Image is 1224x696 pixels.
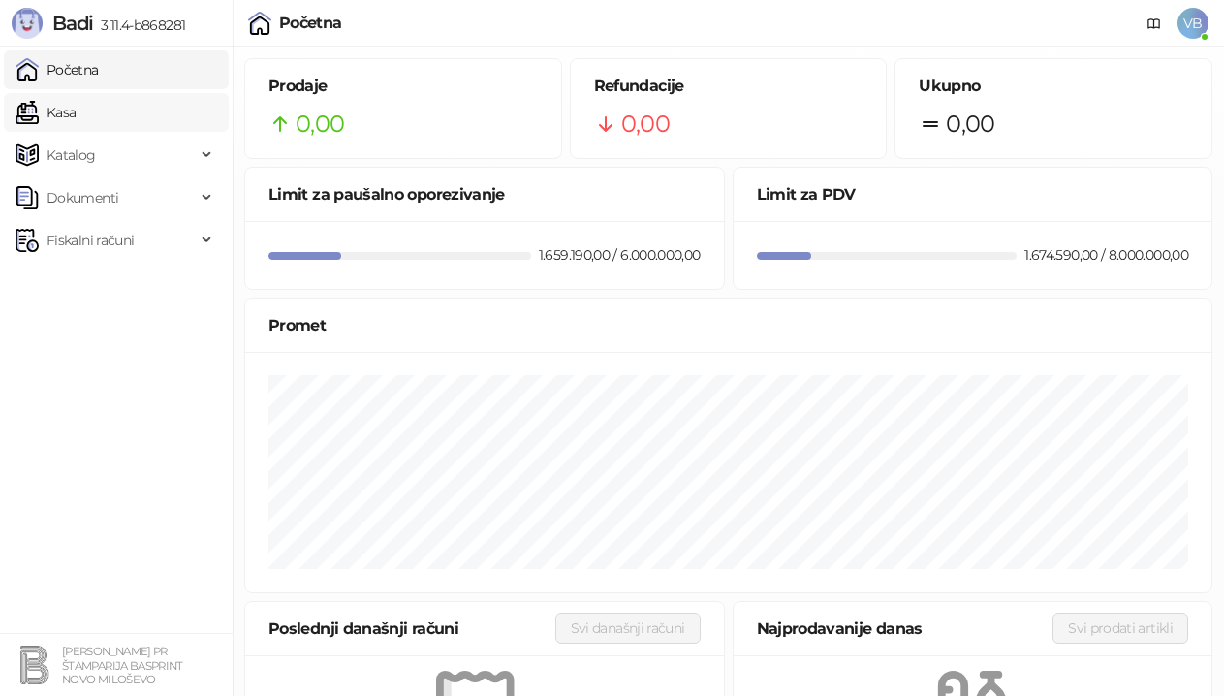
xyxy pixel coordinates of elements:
[1052,613,1188,644] button: Svi prodati artikli
[296,106,344,142] span: 0,00
[268,182,701,206] div: Limit za paušalno oporezivanje
[621,106,670,142] span: 0,00
[279,16,342,31] div: Početna
[93,16,185,34] span: 3.11.4-b868281
[47,136,96,174] span: Katalog
[62,645,183,686] small: [PERSON_NAME] PR ŠTAMPARIJA BASPRINT NOVO MILOŠEVO
[12,8,43,39] img: Logo
[594,75,863,98] h5: Refundacije
[757,617,1053,641] div: Najprodavanije danas
[47,178,118,217] span: Dokumenti
[47,221,134,260] span: Fiskalni računi
[919,75,1188,98] h5: Ukupno
[268,313,1188,337] div: Promet
[1020,244,1192,266] div: 1.674.590,00 / 8.000.000,00
[16,50,99,89] a: Početna
[555,613,701,644] button: Svi današnji računi
[1177,8,1208,39] span: VB
[16,646,54,684] img: 64x64-companyLogo-f2502bd9-5580-44b6-8a07-fdca4e89aa2d.png
[16,93,76,132] a: Kasa
[268,75,538,98] h5: Prodaje
[1139,8,1170,39] a: Dokumentacija
[535,244,705,266] div: 1.659.190,00 / 6.000.000,00
[946,106,994,142] span: 0,00
[268,617,555,641] div: Poslednji današnji računi
[757,182,1189,206] div: Limit za PDV
[52,12,93,35] span: Badi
